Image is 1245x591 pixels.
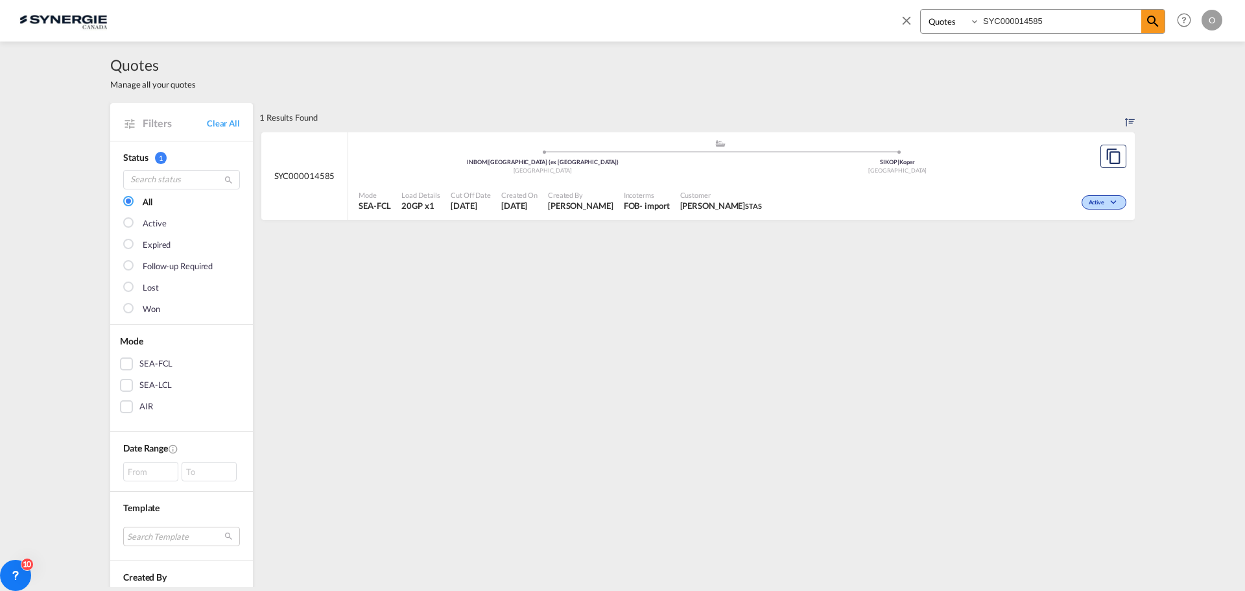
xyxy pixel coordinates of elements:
span: Mode [120,335,143,346]
div: Expired [143,239,171,252]
input: Enter Quotation Number [980,10,1141,32]
div: O [1202,10,1222,30]
span: Customer [680,190,762,200]
span: Quotes [110,54,196,75]
md-checkbox: AIR [120,400,243,413]
md-icon: icon-magnify [1145,14,1161,29]
div: AIR [139,400,153,413]
md-icon: Created On [168,444,178,454]
span: Created By [548,190,613,200]
span: SIKOP Koper [880,158,915,165]
span: Maxime Lavoie STAS [680,200,762,211]
span: | [487,158,489,165]
div: Help [1173,9,1202,32]
span: 20GP x 1 [401,200,440,211]
div: Sort by: Created On [1125,103,1135,132]
span: From To [123,462,240,481]
div: Won [143,303,160,316]
span: 1 [155,152,167,164]
span: SYC000014585 [274,170,335,182]
div: FOB import [624,200,670,211]
span: Active [1089,199,1108,208]
span: Date Range [123,442,168,453]
span: Created By [123,572,167,583]
span: Incoterms [624,190,670,200]
div: SYC000014585 assets/icons/custom/ship-fill.svgassets/icons/custom/roll-o-plane.svgOriginMumbai (e... [261,132,1135,221]
span: Manage all your quotes [110,78,196,90]
div: Status 1 [123,151,240,164]
span: Load Details [401,190,440,200]
div: To [182,462,237,481]
span: Karen Mercier [548,200,613,211]
span: 5 Sep 2025 [501,200,538,211]
md-icon: icon-close [899,13,914,27]
span: Cut Off Date [451,190,491,200]
a: Clear All [207,117,240,129]
div: - import [639,200,669,211]
span: Mode [359,190,391,200]
md-icon: assets/icons/custom/copyQuote.svg [1106,149,1121,164]
div: SEA-LCL [139,379,172,392]
div: 1 Results Found [259,103,318,132]
div: SEA-FCL [139,357,172,370]
span: icon-close [899,9,920,40]
span: Help [1173,9,1195,31]
md-checkbox: SEA-FCL [120,357,243,370]
span: SEA-FCL [359,200,391,211]
span: Status [123,152,148,163]
span: | [897,158,899,165]
div: Follow-up Required [143,260,213,273]
md-icon: icon-magnify [224,175,233,185]
img: 1f56c880d42311ef80fc7dca854c8e59.png [19,6,107,35]
span: Template [123,502,160,513]
span: STAS [745,202,762,210]
md-icon: assets/icons/custom/ship-fill.svg [713,140,728,147]
div: Active [143,217,166,230]
span: [GEOGRAPHIC_DATA] [514,167,572,174]
span: INBOM [GEOGRAPHIC_DATA] (ex [GEOGRAPHIC_DATA]) [467,158,618,165]
span: [GEOGRAPHIC_DATA] [868,167,927,174]
span: icon-magnify [1141,10,1165,33]
div: All [143,196,152,209]
input: Search status [123,170,240,189]
div: Change Status Here [1082,195,1126,210]
md-checkbox: SEA-LCL [120,379,243,392]
span: Created On [501,190,538,200]
md-icon: icon-chevron-down [1108,199,1123,206]
span: Filters [143,116,207,130]
div: FOB [624,200,640,211]
div: Lost [143,282,159,295]
div: From [123,462,178,481]
button: Copy Quote [1100,145,1126,168]
span: 5 Sep 2025 [451,200,491,211]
